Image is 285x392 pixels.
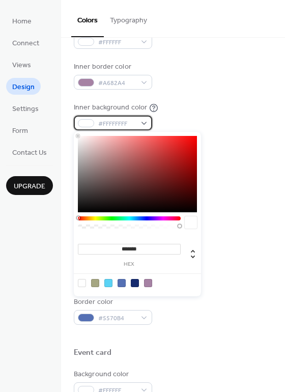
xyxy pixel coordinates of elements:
[6,122,34,138] a: Form
[98,313,136,324] span: #5570B4
[6,176,53,195] button: Upgrade
[6,56,37,73] a: Views
[131,279,139,287] div: rgb(22, 43, 111)
[12,104,39,115] span: Settings
[98,119,136,129] span: #FFFFFFFF
[12,16,32,27] span: Home
[78,262,181,267] label: hex
[12,38,39,49] span: Connect
[6,78,41,95] a: Design
[6,34,45,51] a: Connect
[74,369,150,380] div: Background color
[74,102,147,113] div: Inner background color
[144,279,152,287] div: rgb(166, 130, 164)
[14,181,45,192] span: Upgrade
[91,279,99,287] div: rgb(165, 166, 130)
[6,12,38,29] a: Home
[78,279,86,287] div: rgb(255, 255, 255)
[6,144,53,160] a: Contact Us
[98,37,136,48] span: #FFFFFF
[74,62,150,72] div: Inner border color
[98,78,136,89] span: #A682A4
[118,279,126,287] div: rgb(85, 112, 180)
[12,126,28,136] span: Form
[74,297,150,307] div: Border color
[74,348,111,358] div: Event card
[6,100,45,117] a: Settings
[12,148,47,158] span: Contact Us
[12,82,35,93] span: Design
[104,279,112,287] div: rgb(91, 211, 245)
[12,60,31,71] span: Views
